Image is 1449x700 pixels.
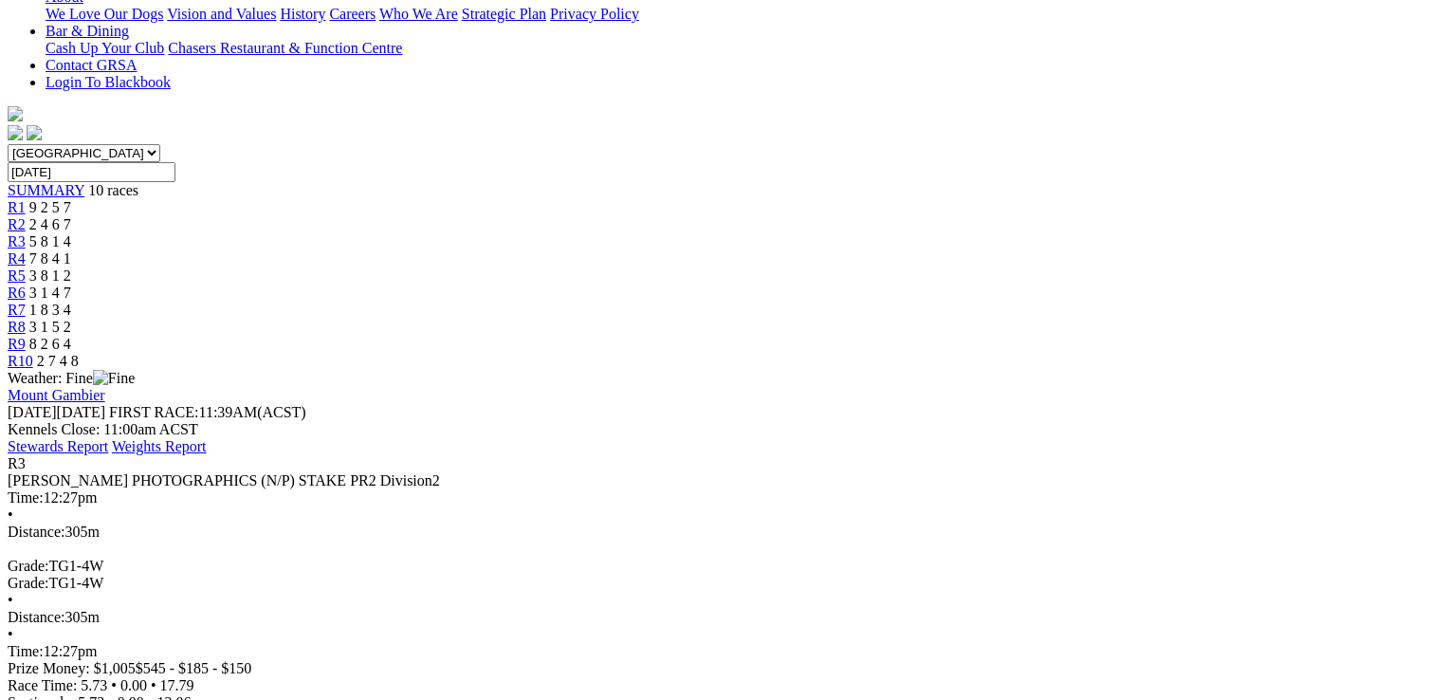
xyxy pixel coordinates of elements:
[8,609,1427,626] div: 305m
[8,404,105,420] span: [DATE]
[8,575,49,591] span: Grade:
[8,643,1427,660] div: 12:27pm
[27,125,42,140] img: twitter.svg
[109,404,306,420] span: 11:39AM(ACST)
[29,267,71,284] span: 3 8 1 2
[29,336,71,352] span: 8 2 6 4
[167,6,276,22] a: Vision and Values
[8,404,57,420] span: [DATE]
[8,677,77,693] span: Race Time:
[8,558,49,574] span: Grade:
[8,507,13,523] span: •
[8,302,26,318] a: R7
[8,353,33,369] a: R10
[8,626,13,642] span: •
[88,182,138,198] span: 10 races
[29,199,71,215] span: 9 2 5 7
[8,106,23,121] img: logo-grsa-white.png
[8,319,26,335] a: R8
[111,677,117,693] span: •
[8,267,26,284] a: R5
[8,489,1427,507] div: 12:27pm
[8,216,26,232] a: R2
[8,592,13,608] span: •
[136,660,252,676] span: $545 - $185 - $150
[29,216,71,232] span: 2 4 6 7
[29,302,71,318] span: 1 8 3 4
[8,438,108,454] a: Stewards Report
[8,199,26,215] a: R1
[29,233,71,249] span: 5 8 1 4
[81,677,107,693] span: 5.73
[160,677,194,693] span: 17.79
[8,182,84,198] a: SUMMARY
[8,455,26,471] span: R3
[109,404,198,420] span: FIRST RACE:
[93,370,135,387] img: Fine
[8,575,1427,592] div: TG1-4W
[151,677,156,693] span: •
[8,472,1427,489] div: [PERSON_NAME] PHOTOGRAPHICS (N/P) STAKE PR2 Division2
[8,489,44,506] span: Time:
[120,677,147,693] span: 0.00
[112,438,207,454] a: Weights Report
[280,6,325,22] a: History
[46,6,163,22] a: We Love Our Dogs
[46,74,171,90] a: Login To Blackbook
[46,40,164,56] a: Cash Up Your Club
[168,40,402,56] a: Chasers Restaurant & Function Centre
[8,524,1427,541] div: 305m
[8,558,1427,575] div: TG1-4W
[379,6,458,22] a: Who We Are
[8,250,26,267] a: R4
[29,250,71,267] span: 7 8 4 1
[46,57,137,73] a: Contact GRSA
[8,162,175,182] input: Select date
[37,353,79,369] span: 2 7 4 8
[8,643,44,659] span: Time:
[329,6,376,22] a: Careers
[8,609,64,625] span: Distance:
[550,6,639,22] a: Privacy Policy
[8,660,1427,677] div: Prize Money: $1,005
[8,387,105,403] a: Mount Gambier
[46,23,129,39] a: Bar & Dining
[8,285,26,301] a: R6
[8,370,135,386] span: Weather: Fine
[46,40,1427,57] div: Bar & Dining
[8,421,1427,438] div: Kennels Close: 11:00am ACST
[8,233,26,249] a: R3
[462,6,546,22] a: Strategic Plan
[29,285,71,301] span: 3 1 4 7
[8,336,26,352] a: R9
[46,6,1427,23] div: About
[8,524,64,540] span: Distance:
[8,125,23,140] img: facebook.svg
[29,319,71,335] span: 3 1 5 2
